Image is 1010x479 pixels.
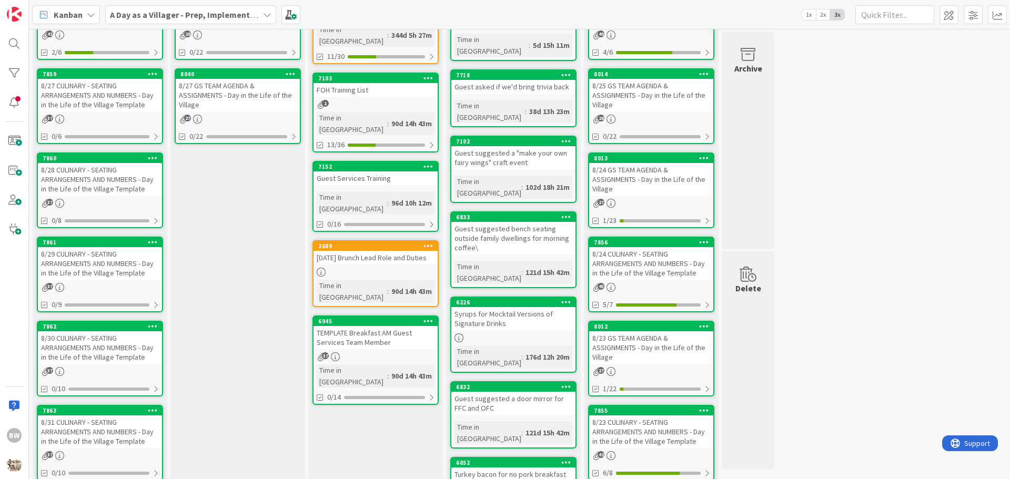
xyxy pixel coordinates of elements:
[37,237,163,312] a: 78618/29 CULINARY - SEATING ARRANGEMENTS AND NUMBERS - Day in the Life of the Village Template0/9
[594,239,713,246] div: 7856
[38,322,162,364] div: 78628/30 CULINARY - SEATING ARRANGEMENTS AND NUMBERS - Day in the Life of the Village Template
[589,247,713,280] div: 8/24 CULINARY - SEATING ARRANGEMENTS AND NUMBERS - Day in the Life of the Village Template
[525,106,527,117] span: :
[454,34,529,57] div: Time in [GEOGRAPHIC_DATA]
[184,30,191,37] span: 28
[589,238,713,280] div: 78568/24 CULINARY - SEATING ARRANGEMENTS AND NUMBERS - Day in the Life of the Village Template
[451,307,575,330] div: Syrups for Mocktail Versions of Signature Drinks
[189,47,203,58] span: 0/22
[52,467,65,478] span: 0/10
[184,115,191,121] span: 27
[598,283,604,290] span: 43
[327,392,341,403] span: 0/14
[521,427,523,439] span: :
[454,261,521,284] div: Time in [GEOGRAPHIC_DATA]
[52,215,62,226] span: 0/8
[327,219,341,230] span: 0/16
[317,280,387,303] div: Time in [GEOGRAPHIC_DATA]
[314,317,438,326] div: 6945
[312,315,439,405] a: 6945TEMPLATE Breakfast AM Guest Services Team MemberTime in [GEOGRAPHIC_DATA]:90d 14h 43m0/14
[387,286,389,297] span: :
[598,199,604,206] span: 27
[110,9,298,20] b: A Day as a Villager - Prep, Implement and Execute
[43,155,162,162] div: 7860
[523,427,572,439] div: 121d 15h 42m
[451,70,575,94] div: 7718Guest asked if we'd bring trivia back
[735,282,761,294] div: Delete
[7,7,22,22] img: Visit kanbanzone.com
[387,118,389,129] span: :
[314,74,438,83] div: 7103
[589,331,713,364] div: 8/23 GS TEAM AGENDA & ASSIGNMENTS - Day in the Life of the Village
[38,238,162,247] div: 7861
[52,383,65,394] span: 0/10
[588,152,714,228] a: 80138/24 GS TEAM AGENDA & ASSIGNMENTS - Day in the Life of the Village1/23
[451,137,575,146] div: 7102
[38,79,162,111] div: 8/27 CULINARY - SEATING ARRANGEMENTS AND NUMBERS - Day in the Life of the Village Template
[450,69,577,127] a: 7718Guest asked if we'd bring trivia backTime in [GEOGRAPHIC_DATA]:38d 13h 23m
[52,47,62,58] span: 2/6
[451,212,575,222] div: 6833
[38,238,162,280] div: 78618/29 CULINARY - SEATING ARRANGEMENTS AND NUMBERS - Day in the Life of the Village Template
[598,367,604,374] span: 27
[318,75,438,82] div: 7103
[389,197,435,209] div: 96d 10h 12m
[598,451,604,458] span: 42
[589,322,713,331] div: 8012
[314,83,438,97] div: FOH Training List
[594,70,713,78] div: 8014
[52,131,62,142] span: 0/6
[46,283,53,290] span: 37
[451,392,575,415] div: Guest suggested a door mirror for FFC and OFC
[37,321,163,396] a: 78628/30 CULINARY - SEATING ARRANGEMENTS AND NUMBERS - Day in the Life of the Village Template0/10
[327,51,345,62] span: 11/30
[456,72,575,79] div: 7718
[589,406,713,415] div: 7855
[327,139,345,150] span: 13/36
[389,370,435,382] div: 90d 14h 43m
[589,322,713,364] div: 80128/23 GS TEAM AGENDA & ASSIGNMENTS - Day in the Life of the Village
[588,68,714,144] a: 80148/25 GS TEAM AGENDA & ASSIGNMENTS - Day in the Life of the Village0/22
[37,152,163,228] a: 78608/28 CULINARY - SEATING ARRANGEMENTS AND NUMBERS - Day in the Life of the Village Template0/8
[175,68,301,144] a: 80408/27 GS TEAM AGENDA & ASSIGNMENTS - Day in the Life of the Village0/22
[802,9,816,20] span: 1x
[451,146,575,169] div: Guest suggested a "make your own fairy wings" craft event
[38,69,162,111] div: 78598/27 CULINARY - SEATING ARRANGEMENTS AND NUMBERS - Day in the Life of the Village Template
[176,69,300,79] div: 8040
[189,131,203,142] span: 0/22
[529,39,530,51] span: :
[318,163,438,170] div: 7152
[589,163,713,196] div: 8/24 GS TEAM AGENDA & ASSIGNMENTS - Day in the Life of the Village
[314,317,438,349] div: 6945TEMPLATE Breakfast AM Guest Services Team Member
[38,322,162,331] div: 7862
[527,106,572,117] div: 38d 13h 23m
[387,370,389,382] span: :
[312,161,439,232] a: 7152Guest Services TrainingTime in [GEOGRAPHIC_DATA]:96d 10h 12m0/16
[314,251,438,264] div: [DATE] Brunch Lead Role and Duties
[38,415,162,448] div: 8/31 CULINARY - SEATING ARRANGEMENTS AND NUMBERS - Day in the Life of the Village Template
[176,79,300,111] div: 8/27 GS TEAM AGENDA & ASSIGNMENTS - Day in the Life of the Village
[22,2,48,14] span: Support
[387,197,389,209] span: :
[314,171,438,185] div: Guest Services Training
[46,199,53,206] span: 37
[598,30,604,37] span: 40
[523,267,572,278] div: 121d 15h 42m
[451,80,575,94] div: Guest asked if we'd bring trivia back
[589,79,713,111] div: 8/25 GS TEAM AGENDA & ASSIGNMENTS - Day in the Life of the Village
[451,212,575,254] div: 6833Guest suggested bench seating outside family dwellings for morning coffee\
[38,406,162,448] div: 78638/31 CULINARY - SEATING ARRANGEMENTS AND NUMBERS - Day in the Life of the Village Template
[454,345,521,369] div: Time in [GEOGRAPHIC_DATA]
[830,9,844,20] span: 3x
[318,242,438,250] div: 2689
[451,458,575,467] div: 6052
[521,181,523,193] span: :
[314,241,438,264] div: 2689[DATE] Brunch Lead Role and Duties
[46,451,53,458] span: 37
[589,69,713,79] div: 8014
[451,298,575,330] div: 6226Syrups for Mocktail Versions of Signature Drinks
[318,318,438,325] div: 6945
[521,351,523,363] span: :
[176,69,300,111] div: 80408/27 GS TEAM AGENDA & ASSIGNMENTS - Day in the Life of the Village
[314,241,438,251] div: 2689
